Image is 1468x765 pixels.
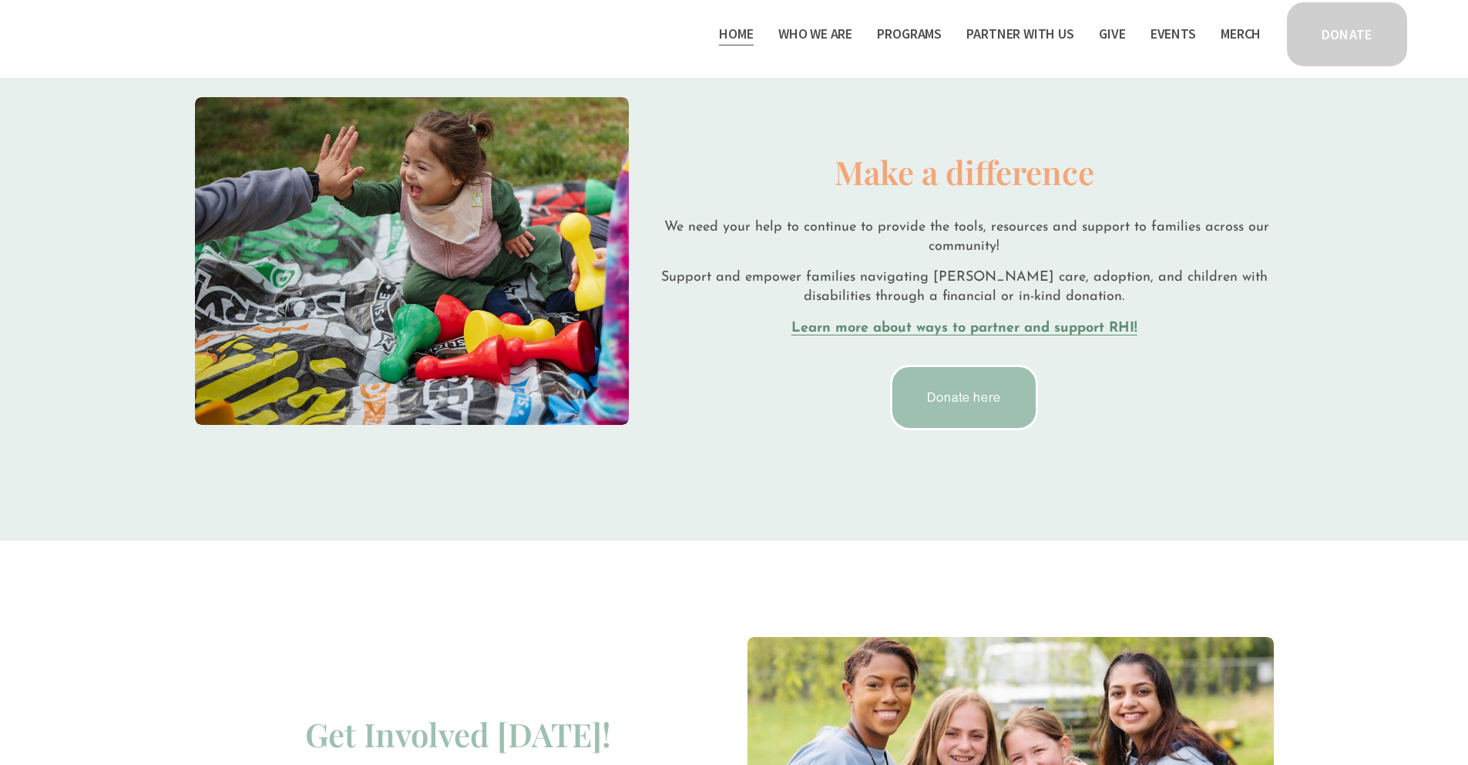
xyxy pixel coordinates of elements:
a: folder dropdown [778,22,852,46]
a: Donate here [890,365,1038,430]
a: Home [719,22,753,46]
a: Merch [1221,22,1261,46]
span: Programs [877,23,942,45]
p: Support and empower families navigating [PERSON_NAME] care, adoption, and children with disabilit... [655,268,1273,307]
a: Give [1099,22,1125,46]
span: Who We Are [778,23,852,45]
a: folder dropdown [966,22,1073,46]
a: Events [1151,22,1196,46]
p: We need your help to continue to provide the tools, resources and support to families across our ... [655,218,1273,257]
span: Make a difference [835,150,1094,194]
a: folder dropdown [877,22,942,46]
a: Learn more about ways to partner and support RHI! [791,322,1137,335]
h3: Get Involved [DATE]! [195,712,721,757]
span: Partner With Us [966,23,1073,45]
